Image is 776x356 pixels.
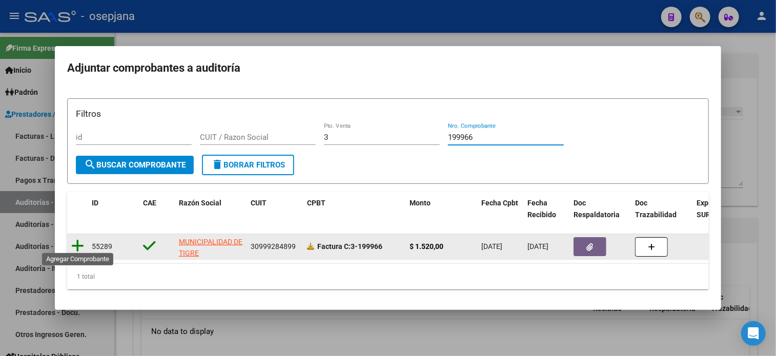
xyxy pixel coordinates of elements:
[697,199,742,219] span: Expediente SUR Asociado
[179,238,242,258] span: MUNICIPALIDAD DE TIGRE
[67,264,709,289] div: 1 total
[481,242,502,250] span: [DATE]
[143,199,156,207] span: CAE
[569,192,631,226] datatable-header-cell: Doc Respaldatoria
[405,192,477,226] datatable-header-cell: Monto
[76,107,700,120] h3: Filtros
[635,199,677,219] span: Doc Trazabilidad
[527,242,548,250] span: [DATE]
[317,242,351,250] span: Factura C:
[251,242,296,250] span: 30999284899
[76,156,194,174] button: Buscar Comprobante
[631,192,692,226] datatable-header-cell: Doc Trazabilidad
[692,192,749,226] datatable-header-cell: Expediente SUR Asociado
[84,160,186,170] span: Buscar Comprobante
[84,158,96,171] mat-icon: search
[741,321,766,346] div: Open Intercom Messenger
[523,192,569,226] datatable-header-cell: Fecha Recibido
[179,199,221,207] span: Razón Social
[574,199,620,219] span: Doc Respaldatoria
[175,192,247,226] datatable-header-cell: Razón Social
[92,242,112,250] span: 55289
[88,192,139,226] datatable-header-cell: ID
[303,192,405,226] datatable-header-cell: CPBT
[211,158,223,171] mat-icon: delete
[477,192,523,226] datatable-header-cell: Fecha Cpbt
[211,160,285,170] span: Borrar Filtros
[67,58,709,78] h2: Adjuntar comprobantes a auditoría
[247,192,303,226] datatable-header-cell: CUIT
[410,242,443,250] strong: $ 1.520,00
[202,155,294,175] button: Borrar Filtros
[410,199,431,207] span: Monto
[527,199,556,219] span: Fecha Recibido
[481,199,518,207] span: Fecha Cpbt
[92,199,98,207] span: ID
[139,192,175,226] datatable-header-cell: CAE
[251,199,267,207] span: CUIT
[307,199,325,207] span: CPBT
[317,242,382,250] strong: 3-199966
